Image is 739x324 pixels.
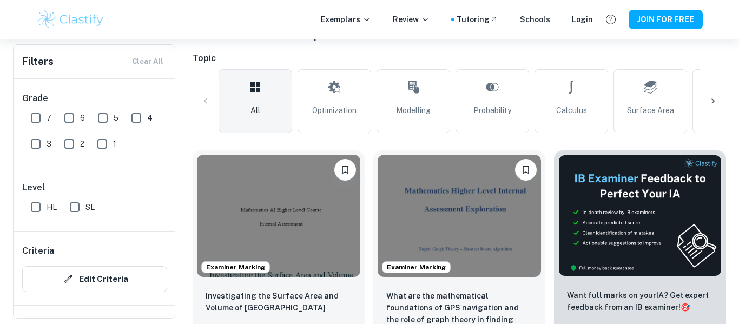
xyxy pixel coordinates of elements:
a: Login [572,14,593,25]
button: Please log in to bookmark exemplars [515,159,537,181]
span: Calculus [556,104,587,116]
span: Modelling [396,104,431,116]
span: SL [85,201,95,213]
span: Surface Area [627,104,674,116]
span: Examiner Marking [202,262,269,272]
a: Tutoring [457,14,498,25]
span: 🎯 [681,303,690,312]
span: 7 [47,112,51,124]
h6: Grade [22,92,167,105]
button: JOIN FOR FREE [629,10,703,29]
h6: Criteria [22,244,54,257]
h6: Level [22,181,167,194]
a: Schools [520,14,550,25]
span: Optimization [312,104,357,116]
span: 2 [80,138,84,150]
img: Clastify logo [36,9,105,30]
span: HL [47,201,57,213]
span: All [250,104,260,116]
img: Thumbnail [558,155,722,276]
button: Help and Feedback [602,10,620,29]
span: 1 [113,138,116,150]
button: Edit Criteria [22,266,167,292]
span: Examiner Marking [382,262,450,272]
span: 5 [114,112,118,124]
p: Investigating the Surface Area and Volume of Lake Titicaca [206,290,352,314]
h6: Topic [193,52,726,65]
p: Exemplars [321,14,371,25]
span: 6 [80,112,85,124]
span: Probability [473,104,511,116]
span: 4 [147,112,153,124]
span: 3 [47,138,51,150]
h6: Filters [22,54,54,69]
p: Want full marks on your IA ? Get expert feedback from an IB examiner! [567,289,713,313]
button: Please log in to bookmark exemplars [334,159,356,181]
img: Math AI IA example thumbnail: Investigating the Surface Area and Volum [197,155,360,277]
p: Review [393,14,430,25]
img: Math AI IA example thumbnail: What are the mathematical foundations of [378,155,541,277]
